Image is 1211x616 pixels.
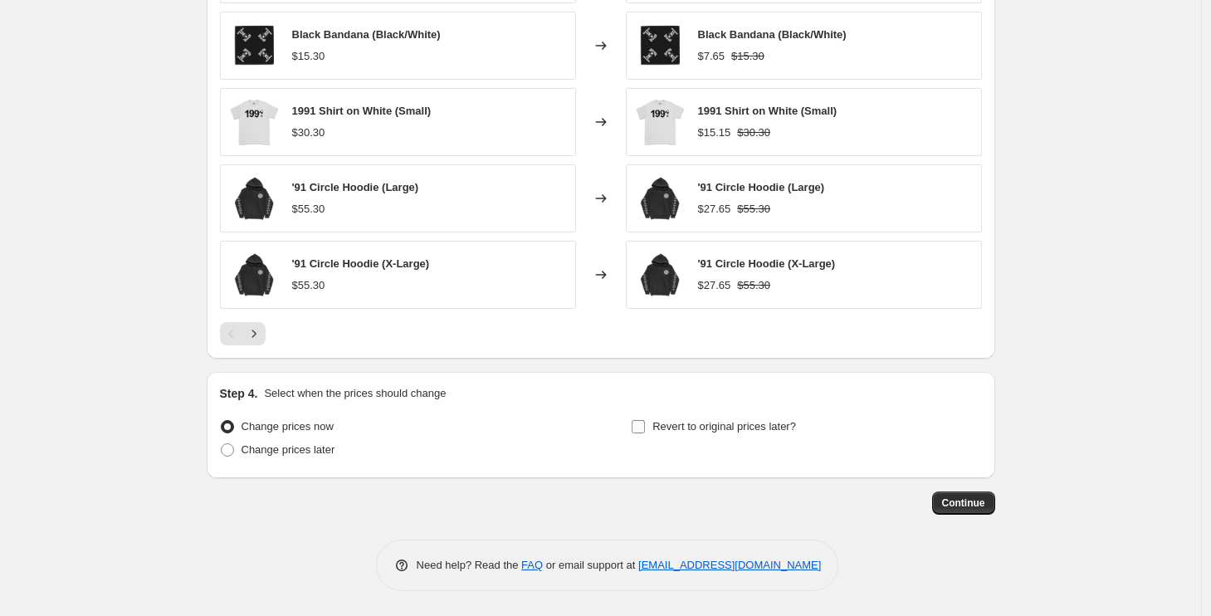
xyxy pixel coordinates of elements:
a: FAQ [521,559,543,571]
div: $7.65 [698,48,725,65]
div: $15.15 [698,125,731,141]
span: '91 Circle Hoodie (X-Large) [698,257,836,270]
span: Black Bandana (Black/White) [292,28,441,41]
img: ClassicLogoSlelevesonBlackHoodieMock_80x.png [635,250,685,300]
span: or email support at [543,559,638,571]
a: [EMAIL_ADDRESS][DOMAIN_NAME] [638,559,821,571]
span: Need help? Read the [417,559,522,571]
img: WhiteLogosonBlackBandanaMock_80x.png [229,21,279,71]
span: Black Bandana (Black/White) [698,28,847,41]
span: Change prices later [242,443,335,456]
button: Next [242,322,266,345]
span: 1991 Shirt on White (Small) [292,105,432,117]
img: WhiteLogosonBlackBandanaMock_80x.png [635,21,685,71]
h2: Step 4. [220,385,258,402]
img: ClassicLogoSlelevesonBlackHoodieMock_80x.png [635,174,685,223]
span: '91 Circle Hoodie (Large) [292,181,419,193]
img: 91InmateLogoBlackonWhiteTeeMock_80x.png [229,97,279,147]
div: $27.65 [698,277,731,294]
div: $30.30 [292,125,325,141]
span: 1991 Shirt on White (Small) [698,105,837,117]
p: Select when the prices should change [264,385,446,402]
div: $27.65 [698,201,731,218]
img: ClassicLogoSlelevesonBlackHoodieMock_80x.png [229,174,279,223]
span: '91 Circle Hoodie (X-Large) [292,257,430,270]
strike: $55.30 [737,201,770,218]
strike: $55.30 [737,277,770,294]
img: 91InmateLogoBlackonWhiteTeeMock_80x.png [635,97,685,147]
div: $55.30 [292,277,325,294]
strike: $15.30 [731,48,764,65]
strike: $30.30 [737,125,770,141]
span: Continue [942,496,985,510]
span: Revert to original prices later? [652,420,796,433]
span: Change prices now [242,420,334,433]
button: Continue [932,491,995,515]
div: $55.30 [292,201,325,218]
div: $15.30 [292,48,325,65]
nav: Pagination [220,322,266,345]
img: ClassicLogoSlelevesonBlackHoodieMock_80x.png [229,250,279,300]
span: '91 Circle Hoodie (Large) [698,181,825,193]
